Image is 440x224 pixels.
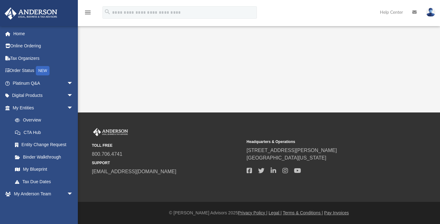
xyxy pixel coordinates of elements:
small: SUPPORT [92,160,242,166]
a: Privacy Policy | [238,210,267,215]
img: Anderson Advisors Platinum Portal [92,128,129,136]
a: My Anderson Team [9,200,76,212]
a: Home [4,27,83,40]
a: Tax Organizers [4,52,83,64]
a: 800.706.4741 [92,151,122,157]
a: [STREET_ADDRESS][PERSON_NAME] [247,148,337,153]
a: CTA Hub [9,126,83,139]
span: arrow_drop_down [67,102,79,114]
a: My Anderson Teamarrow_drop_down [4,188,79,200]
a: Binder Walkthrough [9,151,83,163]
a: Pay Invoices [324,210,349,215]
small: TOLL FREE [92,143,242,148]
i: menu [84,9,92,16]
a: Legal | [269,210,282,215]
a: Order StatusNEW [4,64,83,77]
i: search [104,8,111,15]
div: NEW [36,66,50,75]
a: My Entitiesarrow_drop_down [4,102,83,114]
span: arrow_drop_down [67,77,79,90]
img: Anderson Advisors Platinum Portal [3,7,59,20]
a: [GEOGRAPHIC_DATA][US_STATE] [247,155,326,160]
a: My Blueprint [9,163,79,176]
img: User Pic [426,8,435,17]
a: Tax Due Dates [9,175,83,188]
div: © [PERSON_NAME] Advisors 2025 [78,210,440,216]
small: Headquarters & Operations [247,139,397,145]
a: menu [84,12,92,16]
a: Digital Productsarrow_drop_down [4,89,83,102]
a: Platinum Q&Aarrow_drop_down [4,77,83,89]
a: Entity Change Request [9,139,83,151]
a: Online Ordering [4,40,83,52]
span: arrow_drop_down [67,188,79,201]
a: Overview [9,114,83,126]
a: Terms & Conditions | [283,210,323,215]
a: [EMAIL_ADDRESS][DOMAIN_NAME] [92,169,176,174]
span: arrow_drop_down [67,89,79,102]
